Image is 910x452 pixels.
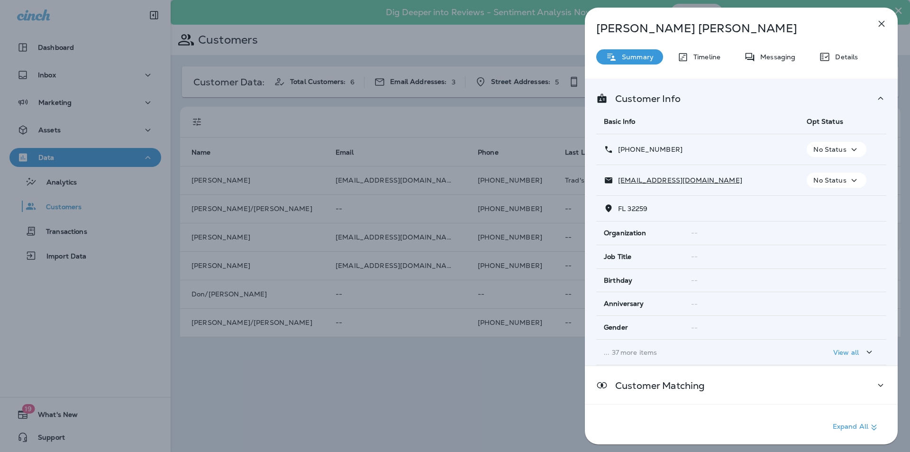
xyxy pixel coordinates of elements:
[830,53,858,61] p: Details
[691,323,698,332] span: --
[829,419,883,436] button: Expand All
[604,117,635,126] span: Basic Info
[807,173,866,188] button: No Status
[604,277,632,285] span: Birthday
[604,323,628,332] span: Gender
[829,343,879,361] button: View all
[604,229,646,237] span: Organization
[833,349,859,356] p: View all
[613,146,682,153] p: [PHONE_NUMBER]
[691,276,698,285] span: --
[604,253,631,261] span: Job Title
[604,300,644,308] span: Anniversary
[813,176,846,184] p: No Status
[807,117,843,126] span: Opt Status
[617,53,654,61] p: Summary
[613,176,742,184] p: [EMAIL_ADDRESS][DOMAIN_NAME]
[691,252,698,261] span: --
[608,95,681,102] p: Customer Info
[691,300,698,308] span: --
[604,349,792,356] p: ... 37 more items
[833,422,880,433] p: Expand All
[608,382,705,389] p: Customer Matching
[807,142,866,157] button: No Status
[596,22,855,35] p: [PERSON_NAME] [PERSON_NAME]
[618,204,647,213] span: FL 32259
[689,53,720,61] p: Timeline
[691,229,698,237] span: --
[813,146,846,153] p: No Status
[755,53,795,61] p: Messaging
